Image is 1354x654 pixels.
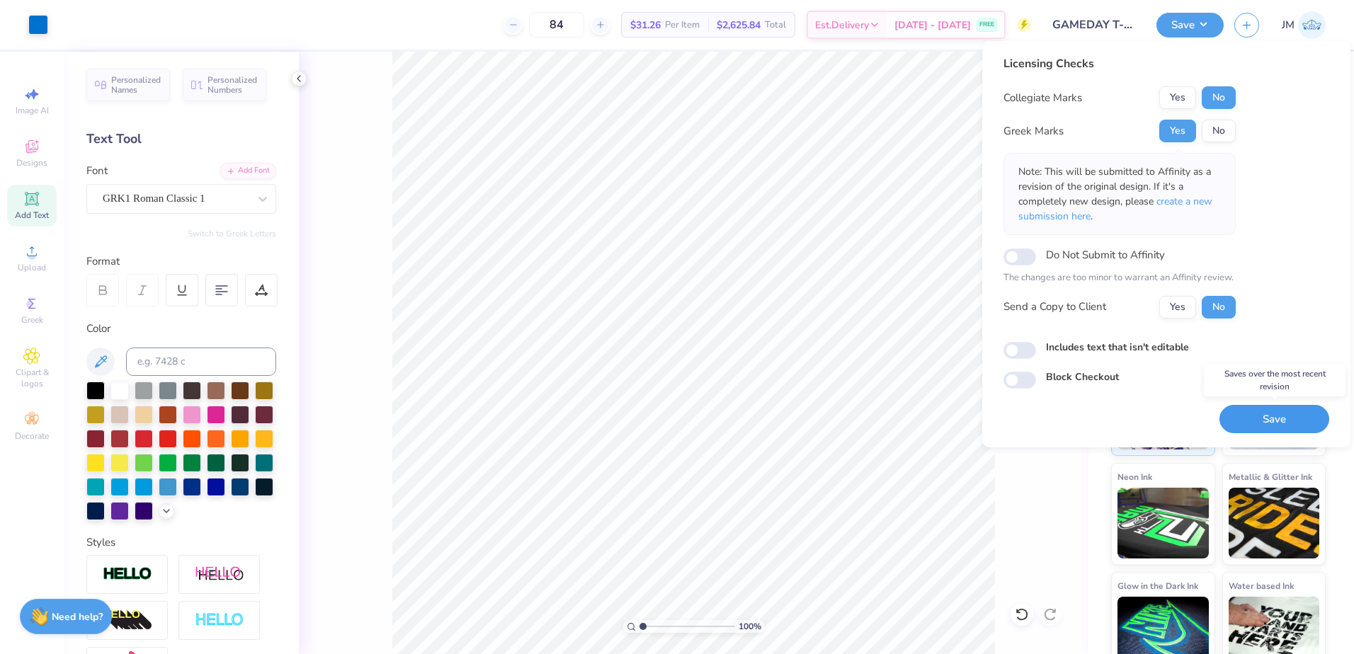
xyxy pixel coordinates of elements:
[1117,578,1198,593] span: Glow in the Dark Ink
[220,163,276,179] div: Add Font
[1298,11,1326,39] img: Joshua Malaki
[815,18,869,33] span: Est. Delivery
[86,130,276,149] div: Text Tool
[1046,369,1119,384] label: Block Checkout
[717,18,761,33] span: $2,625.84
[86,163,108,179] label: Font
[739,620,761,633] span: 100 %
[1003,55,1236,72] div: Licensing Checks
[1018,164,1221,224] p: Note: This will be submitted to Affinity as a revision of the original design. If it's a complete...
[1229,578,1294,593] span: Water based Ink
[103,609,152,632] img: 3d Illusion
[195,612,244,629] img: Negative Space
[1003,299,1106,315] div: Send a Copy to Client
[86,321,276,337] div: Color
[15,430,49,442] span: Decorate
[1202,296,1236,319] button: No
[979,20,994,30] span: FREE
[195,566,244,583] img: Shadow
[1229,469,1312,484] span: Metallic & Glitter Ink
[18,262,46,273] span: Upload
[16,157,47,168] span: Designs
[894,18,971,33] span: [DATE] - [DATE]
[21,314,43,326] span: Greek
[1117,469,1152,484] span: Neon Ink
[1159,120,1196,142] button: Yes
[126,348,276,376] input: e.g. 7428 c
[86,253,278,270] div: Format
[1229,488,1320,558] img: Metallic & Glitter Ink
[1282,17,1295,33] span: JM
[765,18,786,33] span: Total
[111,75,161,95] span: Personalized Names
[1202,120,1236,142] button: No
[665,18,700,33] span: Per Item
[15,210,49,221] span: Add Text
[1046,340,1189,355] label: Includes text that isn't editable
[1204,364,1346,396] div: Saves over the most recent revision
[207,75,258,95] span: Personalized Numbers
[1003,123,1064,139] div: Greek Marks
[16,105,49,116] span: Image AI
[1042,11,1146,39] input: Untitled Design
[1202,86,1236,109] button: No
[1159,86,1196,109] button: Yes
[1282,11,1326,39] a: JM
[52,610,103,624] strong: Need help?
[1003,90,1082,106] div: Collegiate Marks
[1219,405,1329,434] button: Save
[1159,296,1196,319] button: Yes
[1156,13,1224,38] button: Save
[1003,271,1236,285] p: The changes are too minor to warrant an Affinity review.
[1046,246,1165,264] label: Do Not Submit to Affinity
[86,534,276,551] div: Styles
[1117,488,1209,558] img: Neon Ink
[103,566,152,583] img: Stroke
[630,18,661,33] span: $31.26
[7,367,57,389] span: Clipart & logos
[529,12,584,38] input: – –
[188,228,276,239] button: Switch to Greek Letters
